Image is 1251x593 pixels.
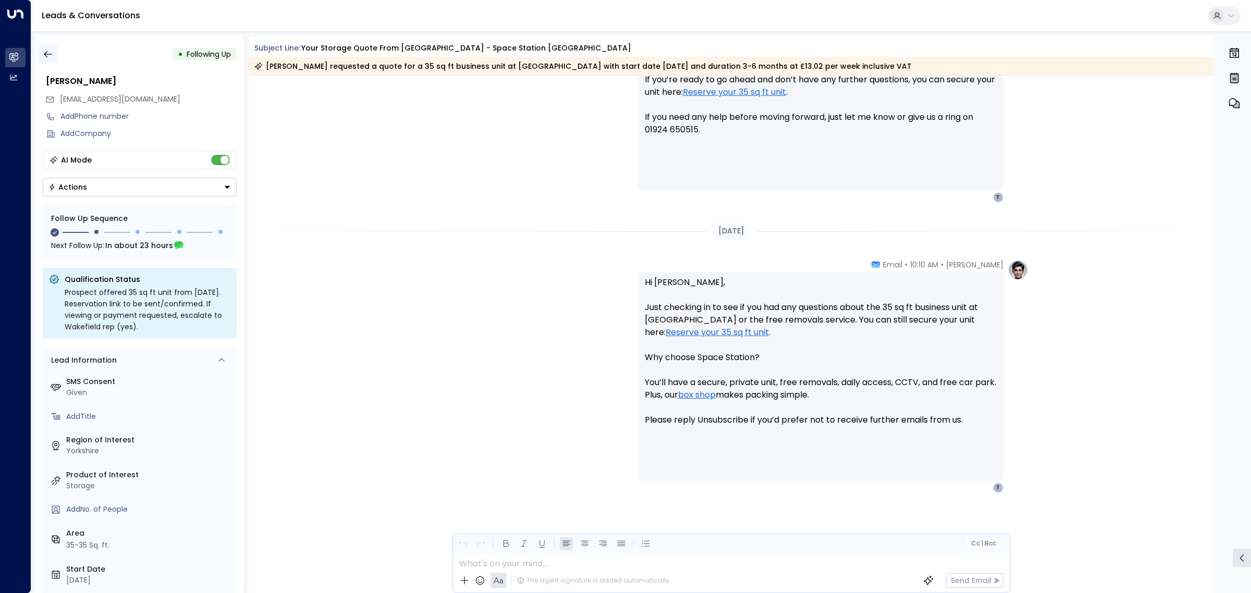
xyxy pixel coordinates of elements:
[66,411,232,422] div: AddTitle
[51,240,228,251] div: Next Follow Up:
[456,537,469,550] button: Undo
[683,86,786,98] a: Reserve your 35 sq ft unit
[254,43,300,53] span: Subject Line:
[47,355,117,366] div: Lead Information
[474,537,487,550] button: Redo
[66,435,232,446] label: Region of Interest
[60,94,180,104] span: [EMAIL_ADDRESS][DOMAIN_NAME]
[993,192,1003,203] div: T
[966,539,1000,549] button: Cc|Bcc
[946,260,1003,270] span: [PERSON_NAME]
[910,260,938,270] span: 10:10 AM
[666,326,769,339] a: Reserve your 35 sq ft unit
[66,564,232,575] label: Start Date
[883,260,902,270] span: Email
[678,389,716,401] a: box shop
[60,94,180,105] span: trading@bishbosh.uk
[178,45,183,64] div: •
[714,224,749,239] div: [DATE]
[66,446,232,456] div: Yorkshire
[51,213,228,224] div: Follow Up Sequence
[66,575,232,586] div: [DATE]
[65,287,230,332] div: Prospect offered 35 sq ft unit from [DATE]. Reservation link to be sent/confirmed. If viewing or ...
[645,276,997,439] p: Hi [PERSON_NAME], Just checking in to see if you had any questions about the 35 sq ft business un...
[43,178,237,196] button: Actions
[60,128,237,139] div: AddCompany
[187,49,231,59] span: Following Up
[105,240,173,251] span: In about 23 hours
[43,178,237,196] div: Button group with a nested menu
[42,9,140,21] a: Leads & Conversations
[66,480,232,491] div: Storage
[66,376,232,387] label: SMS Consent
[1008,260,1028,280] img: profile-logo.png
[941,260,943,270] span: •
[993,483,1003,493] div: T
[517,576,669,585] div: The agent signature is added automatically
[301,43,631,54] div: Your storage quote from [GEOGRAPHIC_DATA] - Space Station [GEOGRAPHIC_DATA]
[66,504,232,515] div: AddNo. of People
[66,470,232,480] label: Product of Interest
[971,540,996,547] span: Cc Bcc
[65,274,230,285] p: Qualification Status
[981,540,983,547] span: |
[254,61,912,71] div: [PERSON_NAME] requested a quote for a 35 sq ft business unit at [GEOGRAPHIC_DATA] with start date...
[66,387,232,398] div: Given
[66,528,232,539] label: Area
[66,540,109,551] div: 35-35 Sq. ft.
[60,111,237,122] div: AddPhone number
[48,182,87,192] div: Actions
[905,260,907,270] span: •
[61,155,92,165] div: AI Mode
[46,75,237,88] div: [PERSON_NAME]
